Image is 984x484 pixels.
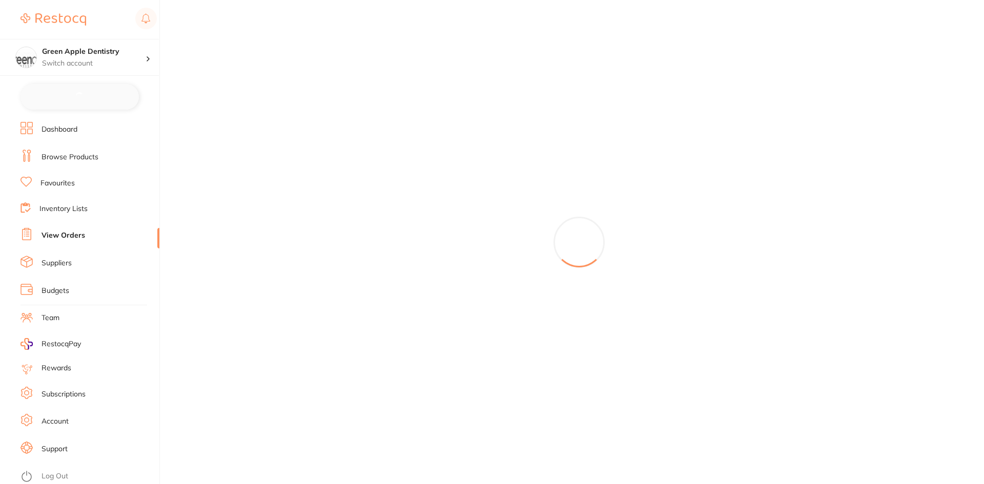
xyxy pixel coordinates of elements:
a: Budgets [42,286,69,296]
a: Team [42,313,59,323]
a: Inventory Lists [39,204,88,214]
a: Browse Products [42,152,98,162]
img: Restocq Logo [20,13,86,26]
a: Dashboard [42,124,77,135]
a: Rewards [42,363,71,373]
img: Green Apple Dentistry [16,47,36,68]
p: Switch account [42,58,146,69]
h4: Green Apple Dentistry [42,47,146,57]
a: Support [42,444,68,454]
span: RestocqPay [42,339,81,349]
a: Account [42,416,69,427]
a: RestocqPay [20,338,81,350]
a: Subscriptions [42,389,86,399]
a: View Orders [42,230,85,241]
a: Log Out [42,471,68,481]
img: RestocqPay [20,338,33,350]
a: Suppliers [42,258,72,268]
a: Favourites [40,178,75,188]
a: Restocq Logo [20,8,86,31]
